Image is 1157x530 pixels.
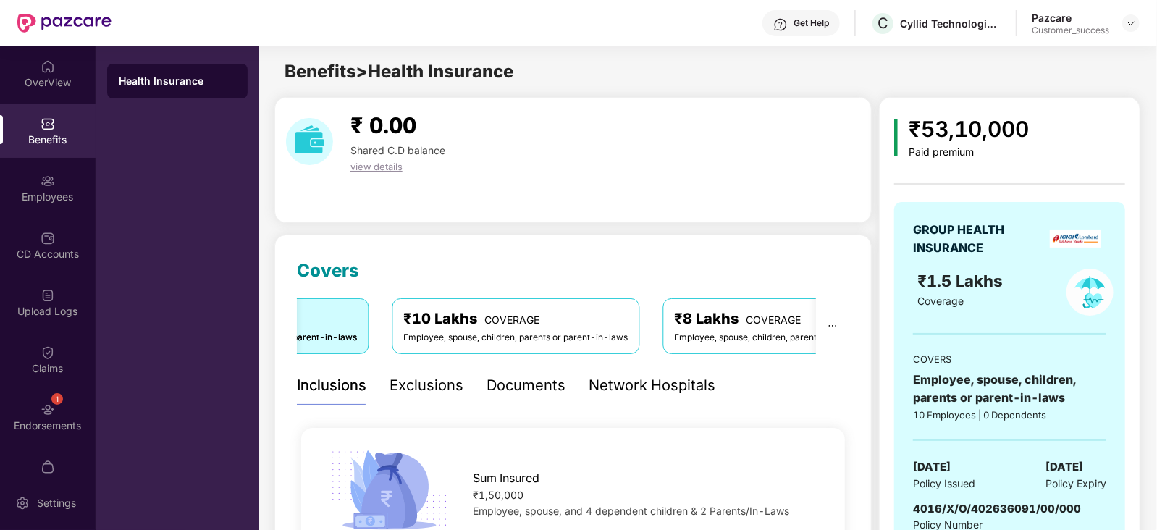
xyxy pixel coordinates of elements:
[285,61,513,82] span: Benefits > Health Insurance
[816,298,849,353] button: ellipsis
[1032,25,1109,36] div: Customer_success
[1050,230,1101,248] img: insurerLogo
[589,374,715,397] div: Network Hospitals
[297,374,366,397] div: Inclusions
[41,231,55,245] img: svg+xml;base64,PHN2ZyBpZD0iQ0RfQWNjb3VudHMiIGRhdGEtbmFtZT0iQ0QgQWNjb3VudHMiIHhtbG5zPSJodHRwOi8vd3...
[41,288,55,303] img: svg+xml;base64,PHN2ZyBpZD0iVXBsb2FkX0xvZ3MiIGRhdGEtbmFtZT0iVXBsb2FkIExvZ3MiIHhtbG5zPSJodHRwOi8vd3...
[894,119,898,156] img: icon
[474,469,540,487] span: Sum Insured
[828,321,838,331] span: ellipsis
[51,393,63,405] div: 1
[390,374,463,397] div: Exclusions
[913,502,1081,516] span: 4016/X/O/402636091/00/000
[1066,269,1114,316] img: policyIcon
[119,74,236,88] div: Health Insurance
[917,272,1007,290] span: ₹1.5 Lakhs
[746,314,801,326] span: COVERAGE
[41,117,55,131] img: svg+xml;base64,PHN2ZyBpZD0iQmVuZWZpdHMiIHhtbG5zPSJodHRwOi8vd3d3LnczLm9yZy8yMDAwL3N2ZyIgd2lkdGg9Ij...
[773,17,788,32] img: svg+xml;base64,PHN2ZyBpZD0iSGVscC0zMngzMiIgeG1sbnM9Imh0dHA6Ly93d3cudzMub3JnLzIwMDAvc3ZnIiB3aWR0aD...
[913,221,1040,257] div: GROUP HEALTH INSURANCE
[913,458,951,476] span: [DATE]
[1125,17,1137,29] img: svg+xml;base64,PHN2ZyBpZD0iRHJvcGRvd24tMzJ4MzIiIHhtbG5zPSJodHRwOi8vd3d3LnczLm9yZy8yMDAwL3N2ZyIgd2...
[900,17,1001,30] div: Cyllid Technologies Private Limited
[474,487,821,503] div: ₹1,50,000
[15,496,30,510] img: svg+xml;base64,PHN2ZyBpZD0iU2V0dGluZy0yMHgyMCIgeG1sbnM9Imh0dHA6Ly93d3cudzMub3JnLzIwMDAvc3ZnIiB3aW...
[286,118,333,165] img: download
[17,14,112,33] img: New Pazcare Logo
[674,308,899,330] div: ₹8 Lakhs
[403,308,628,330] div: ₹10 Lakhs
[913,476,975,492] span: Policy Issued
[1032,11,1109,25] div: Pazcare
[41,460,55,474] img: svg+xml;base64,PHN2ZyBpZD0iTXlfT3JkZXJzIiBkYXRhLW5hbWU9Ik15IE9yZGVycyIgeG1sbnM9Imh0dHA6Ly93d3cudz...
[909,112,1030,146] div: ₹53,10,000
[913,408,1106,422] div: 10 Employees | 0 Dependents
[913,352,1106,366] div: COVERS
[297,260,359,281] span: Covers
[350,144,445,156] span: Shared C.D balance
[878,14,888,32] span: C
[674,331,899,345] div: Employee, spouse, children, parents or parent-in-laws
[403,331,628,345] div: Employee, spouse, children, parents or parent-in-laws
[909,146,1030,159] div: Paid premium
[794,17,829,29] div: Get Help
[487,374,565,397] div: Documents
[913,371,1106,407] div: Employee, spouse, children, parents or parent-in-laws
[41,403,55,417] img: svg+xml;base64,PHN2ZyBpZD0iRW5kb3JzZW1lbnRzIiB4bWxucz0iaHR0cDovL3d3dy53My5vcmcvMjAwMC9zdmciIHdpZH...
[41,59,55,74] img: svg+xml;base64,PHN2ZyBpZD0iSG9tZSIgeG1sbnM9Imh0dHA6Ly93d3cudzMub3JnLzIwMDAvc3ZnIiB3aWR0aD0iMjAiIG...
[1045,458,1083,476] span: [DATE]
[474,505,790,517] span: Employee, spouse, and 4 dependent children & 2 Parents/In-Laws
[41,174,55,188] img: svg+xml;base64,PHN2ZyBpZD0iRW1wbG95ZWVzIiB4bWxucz0iaHR0cDovL3d3dy53My5vcmcvMjAwMC9zdmciIHdpZHRoPS...
[484,314,539,326] span: COVERAGE
[350,112,416,138] span: ₹ 0.00
[1045,476,1106,492] span: Policy Expiry
[350,161,403,172] span: view details
[41,345,55,360] img: svg+xml;base64,PHN2ZyBpZD0iQ2xhaW0iIHhtbG5zPSJodHRwOi8vd3d3LnczLm9yZy8yMDAwL3N2ZyIgd2lkdGg9IjIwIi...
[33,496,80,510] div: Settings
[917,295,964,307] span: Coverage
